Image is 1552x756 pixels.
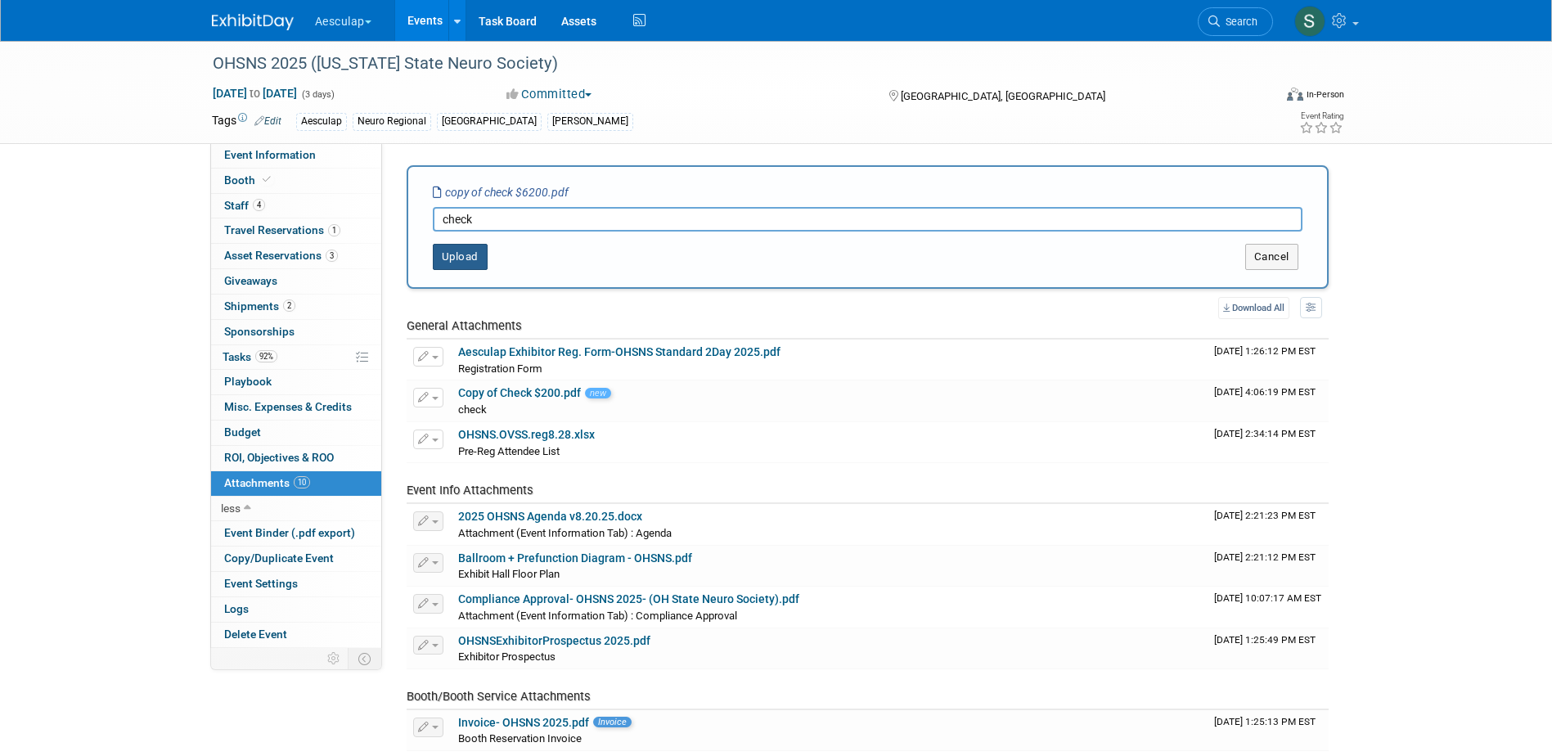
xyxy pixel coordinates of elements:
[593,717,632,727] span: Invoice
[1299,112,1343,120] div: Event Rating
[1306,88,1344,101] div: In-Person
[320,648,349,669] td: Personalize Event Tab Strip
[458,403,487,416] span: check
[224,375,272,388] span: Playbook
[212,112,281,131] td: Tags
[211,269,381,294] a: Giveaways
[224,425,261,439] span: Budget
[211,218,381,243] a: Travel Reservations1
[224,173,274,187] span: Booth
[211,597,381,622] a: Logs
[1176,85,1345,110] div: Event Format
[458,527,672,539] span: Attachment (Event Information Tab) : Agenda
[211,446,381,470] a: ROI, Objectives & ROO
[224,577,298,590] span: Event Settings
[1208,504,1329,545] td: Upload Timestamp
[458,650,556,663] span: Exhibitor Prospectus
[211,623,381,647] a: Delete Event
[1208,546,1329,587] td: Upload Timestamp
[585,388,611,398] span: new
[211,395,381,420] a: Misc. Expenses & Credits
[1208,628,1329,669] td: Upload Timestamp
[1214,386,1316,398] span: Upload Timestamp
[1220,16,1257,28] span: Search
[255,350,277,362] span: 92%
[433,186,569,199] i: copy of check $6200.pdf
[1287,88,1303,101] img: Format-Inperson.png
[211,169,381,193] a: Booth
[224,602,249,615] span: Logs
[1294,6,1325,37] img: Sara Hurson
[224,274,277,287] span: Giveaways
[221,502,241,515] span: less
[211,345,381,370] a: Tasks92%
[458,510,642,523] a: 2025 OHSNS Agenda v8.20.25.docx
[407,483,533,497] span: Event Info Attachments
[458,732,582,745] span: Booth Reservation Invoice
[211,497,381,521] a: less
[458,634,650,647] a: OHSNSExhibitorProspectus 2025.pdf
[1208,380,1329,421] td: Upload Timestamp
[501,86,598,103] button: Committed
[207,49,1248,79] div: OHSNS 2025 ([US_STATE] State Neuro Society)
[224,199,265,212] span: Staff
[211,572,381,596] a: Event Settings
[407,318,522,333] span: General Attachments
[1214,428,1316,439] span: Upload Timestamp
[296,113,347,130] div: Aesculap
[433,207,1302,232] input: Enter description
[1208,587,1329,628] td: Upload Timestamp
[1214,510,1316,521] span: Upload Timestamp
[433,244,488,270] button: Upload
[223,350,277,363] span: Tasks
[224,249,338,262] span: Asset Reservations
[211,547,381,571] a: Copy/Duplicate Event
[353,113,431,130] div: Neuro Regional
[212,14,294,30] img: ExhibitDay
[1214,634,1316,646] span: Upload Timestamp
[211,471,381,496] a: Attachments10
[224,148,316,161] span: Event Information
[328,224,340,236] span: 1
[458,568,560,580] span: Exhibit Hall Floor Plan
[458,716,589,729] a: Invoice- OHSNS 2025.pdf
[458,428,595,441] a: OHSNS.OVSS.reg8.28.xlsx
[211,295,381,319] a: Shipments2
[211,320,381,344] a: Sponsorships
[224,325,295,338] span: Sponsorships
[211,521,381,546] a: Event Binder (.pdf export)
[458,362,542,375] span: Registration Form
[300,89,335,100] span: (3 days)
[1208,710,1329,751] td: Upload Timestamp
[1198,7,1273,36] a: Search
[1214,551,1316,563] span: Upload Timestamp
[1218,297,1289,319] a: Download All
[458,386,581,399] a: Copy of Check $200.pdf
[547,113,633,130] div: [PERSON_NAME]
[1208,422,1329,463] td: Upload Timestamp
[458,610,737,622] span: Attachment (Event Information Tab) : Compliance Approval
[348,648,381,669] td: Toggle Event Tabs
[1214,592,1321,604] span: Upload Timestamp
[458,345,780,358] a: Aesculap Exhibitor Reg. Form-OHSNS Standard 2Day 2025.pdf
[224,299,295,313] span: Shipments
[901,90,1105,102] span: [GEOGRAPHIC_DATA], [GEOGRAPHIC_DATA]
[211,370,381,394] a: Playbook
[458,445,560,457] span: Pre-Reg Attendee List
[224,400,352,413] span: Misc. Expenses & Credits
[254,115,281,127] a: Edit
[224,223,340,236] span: Travel Reservations
[247,87,263,100] span: to
[224,628,287,641] span: Delete Event
[211,194,381,218] a: Staff4
[1214,345,1316,357] span: Upload Timestamp
[294,476,310,488] span: 10
[212,86,298,101] span: [DATE] [DATE]
[211,421,381,445] a: Budget
[326,250,338,262] span: 3
[224,551,334,565] span: Copy/Duplicate Event
[1214,716,1316,727] span: Upload Timestamp
[253,199,265,211] span: 4
[458,551,692,565] a: Ballroom + Prefunction Diagram - OHSNS.pdf
[211,244,381,268] a: Asset Reservations3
